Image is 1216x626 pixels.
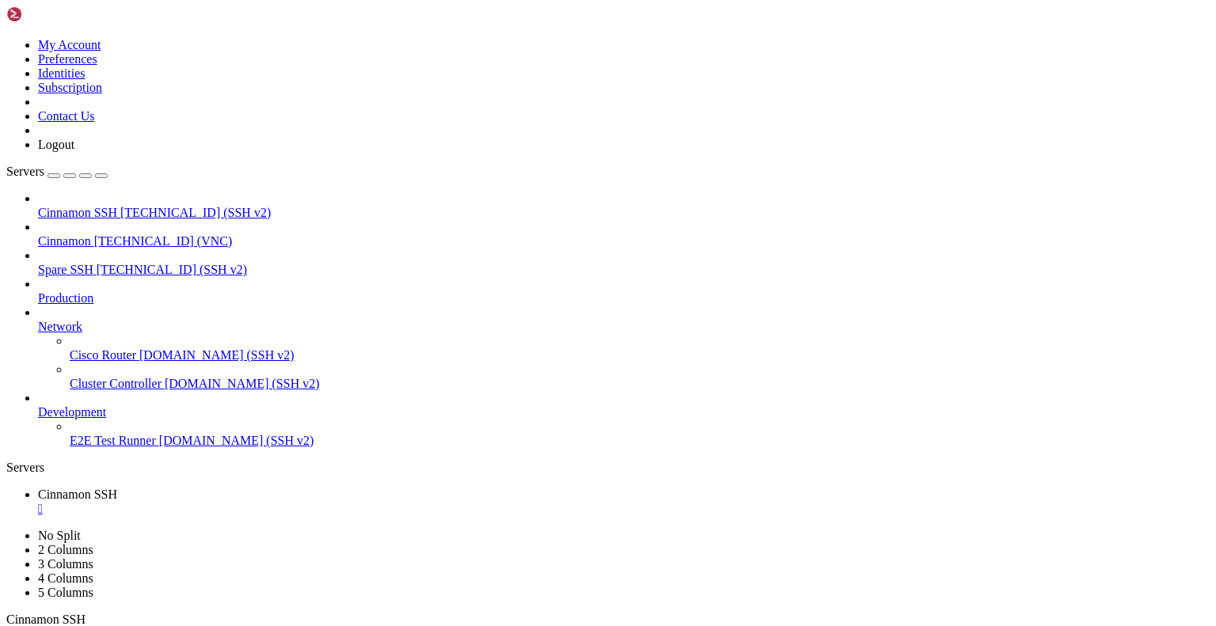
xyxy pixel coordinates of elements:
a: Production [38,291,1210,305]
a: Cisco Router [DOMAIN_NAME] (SSH v2) [70,348,1210,362]
x-row: Connecting [TECHNICAL_ID]... [6,6,1009,20]
img: Shellngn [6,6,97,22]
span: Cluster Controller [70,377,161,390]
span: Cisco Router [70,348,136,362]
span: [DOMAIN_NAME] (SSH v2) [165,377,320,390]
a: 3 Columns [38,557,93,571]
a: 2 Columns [38,543,93,556]
span: Cinnamon [38,234,91,248]
span: Network [38,320,82,333]
a: 4 Columns [38,571,93,585]
li: Cluster Controller [DOMAIN_NAME] (SSH v2) [70,362,1210,391]
li: Spare SSH [TECHNICAL_ID] (SSH v2) [38,249,1210,277]
a: Cinnamon SSH [38,488,1210,516]
a: Logout [38,138,74,151]
a: Subscription [38,81,102,94]
span: [TECHNICAL_ID] (SSH v2) [120,206,271,219]
a: Spare SSH [TECHNICAL_ID] (SSH v2) [38,263,1210,277]
span: Servers [6,165,44,178]
span: E2E Test Runner [70,434,156,447]
span: [TECHNICAL_ID] (VNC) [94,234,233,248]
span: Development [38,405,106,419]
li: Development [38,391,1210,448]
li: Cinnamon SSH [TECHNICAL_ID] (SSH v2) [38,192,1210,220]
a:  [38,502,1210,516]
a: Contact Us [38,109,95,123]
span: Cinnamon SSH [38,206,117,219]
span: [TECHNICAL_ID] (SSH v2) [97,263,247,276]
a: Cinnamon SSH [TECHNICAL_ID] (SSH v2) [38,206,1210,220]
span: [DOMAIN_NAME] (SSH v2) [139,348,294,362]
span: Production [38,291,93,305]
a: Identities [38,66,85,80]
span: [DOMAIN_NAME] (SSH v2) [159,434,314,447]
a: Preferences [38,52,97,66]
div: (0, 1) [6,20,13,33]
a: E2E Test Runner [DOMAIN_NAME] (SSH v2) [70,434,1210,448]
span: Cinnamon SSH [38,488,117,501]
a: Servers [6,165,108,178]
a: No Split [38,529,81,542]
li: Cisco Router [DOMAIN_NAME] (SSH v2) [70,334,1210,362]
a: Cinnamon [TECHNICAL_ID] (VNC) [38,234,1210,249]
a: Network [38,320,1210,334]
a: Development [38,405,1210,419]
li: Cinnamon [TECHNICAL_ID] (VNC) [38,220,1210,249]
a: 5 Columns [38,586,93,599]
a: My Account [38,38,101,51]
li: Production [38,277,1210,305]
span: Cinnamon SSH [6,613,85,626]
span: Spare SSH [38,263,93,276]
li: Network [38,305,1210,391]
a: Cluster Controller [DOMAIN_NAME] (SSH v2) [70,377,1210,391]
li: E2E Test Runner [DOMAIN_NAME] (SSH v2) [70,419,1210,448]
div: Servers [6,461,1210,475]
